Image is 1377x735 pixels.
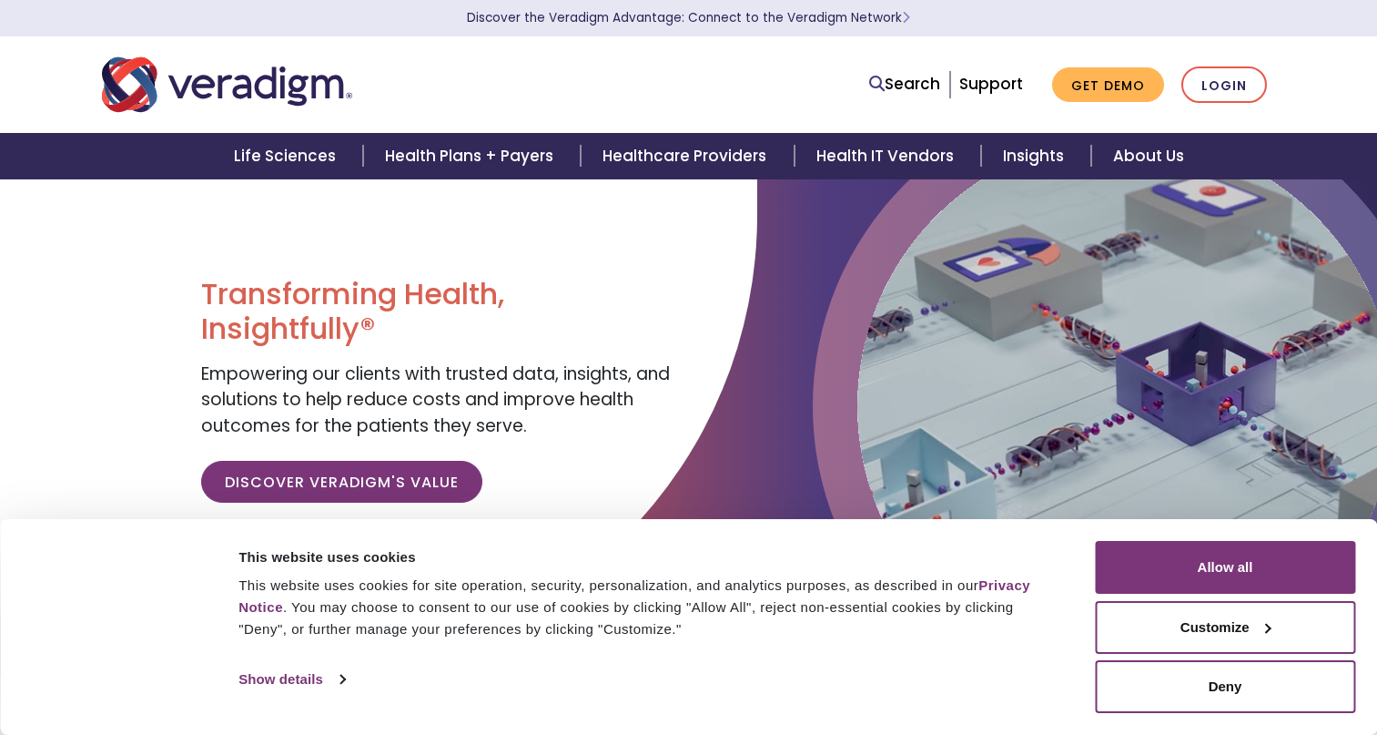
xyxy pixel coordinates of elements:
a: Support [959,73,1023,95]
button: Allow all [1095,541,1355,594]
a: Health Plans + Payers [363,133,581,179]
img: Veradigm logo [102,55,352,115]
a: About Us [1091,133,1206,179]
h1: Transforming Health, Insightfully® [201,277,674,347]
a: Health IT Vendors [795,133,981,179]
button: Deny [1095,660,1355,713]
a: Healthcare Providers [581,133,794,179]
button: Customize [1095,601,1355,654]
a: Insights [981,133,1091,179]
a: Login [1181,66,1267,104]
a: Search [869,72,940,97]
a: Discover the Veradigm Advantage: Connect to the Veradigm NetworkLearn More [467,9,910,26]
div: This website uses cookies [238,546,1054,568]
a: Life Sciences [212,133,363,179]
a: Get Demo [1052,67,1164,103]
span: Learn More [902,9,910,26]
a: Discover Veradigm's Value [201,461,482,503]
span: Empowering our clients with trusted data, insights, and solutions to help reduce costs and improv... [201,362,670,438]
div: This website uses cookies for site operation, security, personalization, and analytics purposes, ... [238,575,1054,640]
a: Show details [238,666,344,693]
